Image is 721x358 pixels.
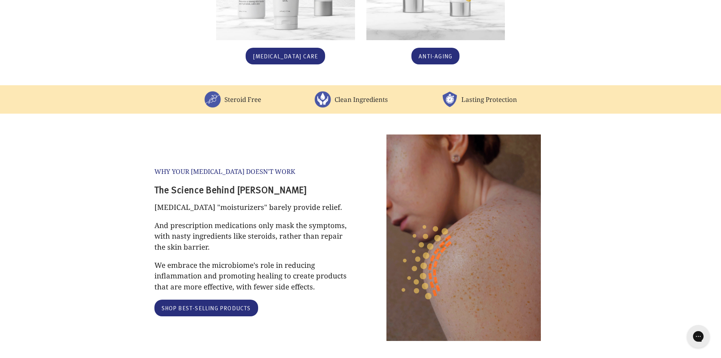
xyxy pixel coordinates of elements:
iframe: Gorgias live chat messenger [683,322,713,350]
a: Shop Best-Selling Products: Catalog [154,300,258,317]
p: Lasting Protection [461,95,517,105]
h2: The Science Behind [PERSON_NAME] [154,184,347,195]
p: We embrace the microbiome's role in reducing inflammation and promoting healing to create product... [154,260,347,292]
p: Steroid Free [224,95,261,105]
a: Eczema Care: Eczema Care [246,48,325,65]
p: And prescription medications only mask the symptoms, with nasty ingredients like steroids, rather... [154,220,347,253]
p: WHY YOUR [MEDICAL_DATA] DOESN'T WORK [154,167,347,177]
a: Anti-Aging: Anti-Aging [411,48,459,65]
p: Clean Ingredients [335,95,388,105]
p: [MEDICAL_DATA] "moisturizers" barely provide relief. [154,202,347,213]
